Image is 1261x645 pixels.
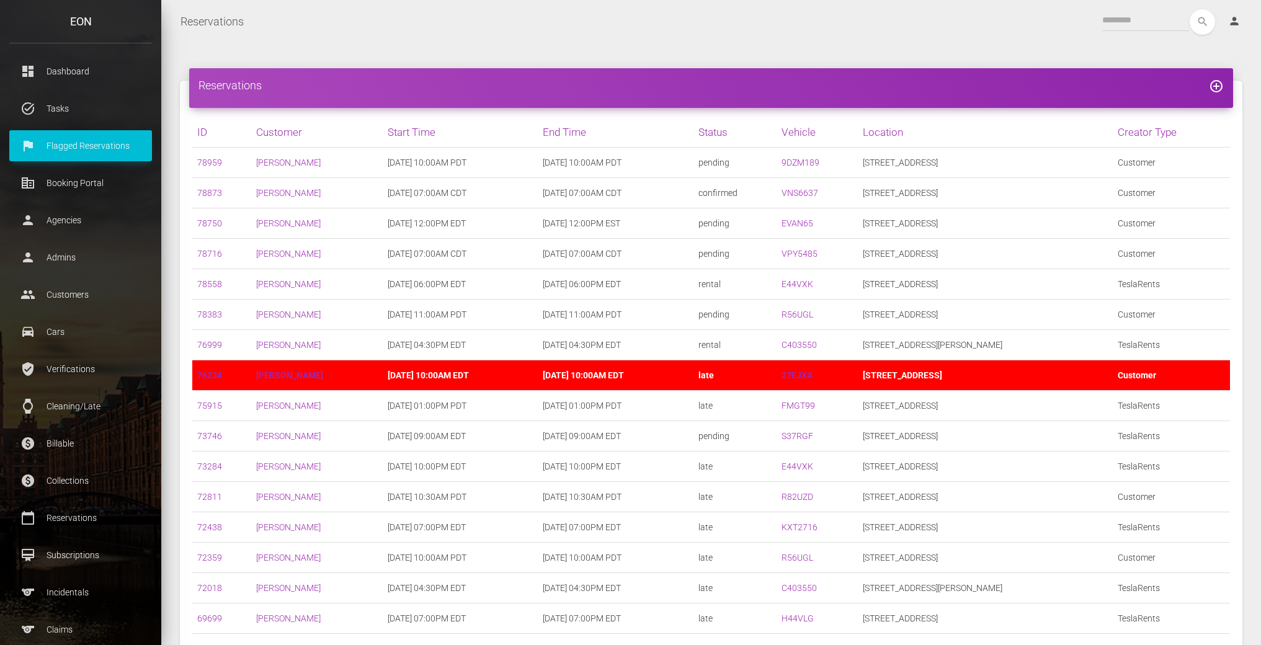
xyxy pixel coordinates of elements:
[383,603,538,634] td: [DATE] 07:00PM EDT
[383,512,538,543] td: [DATE] 07:00PM EDT
[538,117,693,148] th: End Time
[1113,421,1230,451] td: TeslaRents
[782,370,813,380] a: 27EJXA
[192,117,251,148] th: ID
[538,239,693,269] td: [DATE] 07:00AM CDT
[538,360,693,391] td: [DATE] 10:00AM EDT
[693,543,777,573] td: late
[383,421,538,451] td: [DATE] 09:00AM EDT
[9,391,152,422] a: watch Cleaning/Late
[383,269,538,300] td: [DATE] 06:00PM EDT
[693,178,777,208] td: confirmed
[538,482,693,512] td: [DATE] 10:30AM PDT
[19,546,143,564] p: Subscriptions
[538,543,693,573] td: [DATE] 10:00AM PDT
[858,178,1113,208] td: [STREET_ADDRESS]
[1113,300,1230,330] td: Customer
[858,117,1113,148] th: Location
[1228,15,1241,27] i: person
[256,188,321,198] a: [PERSON_NAME]
[256,492,321,502] a: [PERSON_NAME]
[9,354,152,385] a: verified_user Verifications
[693,360,777,391] td: late
[782,522,818,532] a: KXT2716
[1113,330,1230,360] td: TeslaRents
[538,573,693,603] td: [DATE] 04:30PM EDT
[693,421,777,451] td: pending
[9,316,152,347] a: drive_eta Cars
[858,360,1113,391] td: [STREET_ADDRESS]
[19,248,143,267] p: Admins
[693,512,777,543] td: late
[693,117,777,148] th: Status
[858,451,1113,482] td: [STREET_ADDRESS]
[197,492,222,502] a: 72811
[782,583,817,593] a: C403550
[256,583,321,593] a: [PERSON_NAME]
[383,330,538,360] td: [DATE] 04:30PM EDT
[197,158,222,167] a: 78959
[197,218,222,228] a: 78750
[19,136,143,155] p: Flagged Reservations
[782,461,813,471] a: E44VXK
[9,614,152,645] a: sports Claims
[782,340,817,350] a: C403550
[858,482,1113,512] td: [STREET_ADDRESS]
[693,603,777,634] td: late
[256,309,321,319] a: [PERSON_NAME]
[1190,9,1215,35] button: search
[858,573,1113,603] td: [STREET_ADDRESS][PERSON_NAME]
[538,391,693,421] td: [DATE] 01:00PM PDT
[197,188,222,198] a: 78873
[538,208,693,239] td: [DATE] 12:00PM EST
[180,6,244,37] a: Reservations
[1113,178,1230,208] td: Customer
[19,322,143,341] p: Cars
[19,583,143,602] p: Incidentals
[197,309,222,319] a: 78383
[19,285,143,304] p: Customers
[858,543,1113,573] td: [STREET_ADDRESS]
[256,613,321,623] a: [PERSON_NAME]
[197,431,222,441] a: 73746
[1113,208,1230,239] td: Customer
[256,370,323,380] a: [PERSON_NAME]
[197,461,222,471] a: 73284
[782,158,819,167] a: 9DZM189
[19,471,143,490] p: Collections
[782,492,813,502] a: R82UZD
[693,482,777,512] td: late
[858,421,1113,451] td: [STREET_ADDRESS]
[1209,79,1224,92] a: add_circle_outline
[256,218,321,228] a: [PERSON_NAME]
[538,421,693,451] td: [DATE] 09:00AM EDT
[858,148,1113,178] td: [STREET_ADDRESS]
[693,269,777,300] td: rental
[256,340,321,350] a: [PERSON_NAME]
[256,522,321,532] a: [PERSON_NAME]
[1113,239,1230,269] td: Customer
[782,553,813,563] a: R56UGL
[1113,512,1230,543] td: TeslaRents
[9,93,152,124] a: task_alt Tasks
[693,391,777,421] td: late
[9,502,152,533] a: calendar_today Reservations
[693,148,777,178] td: pending
[538,300,693,330] td: [DATE] 11:00AM PDT
[383,300,538,330] td: [DATE] 11:00AM PDT
[256,279,321,289] a: [PERSON_NAME]
[1113,148,1230,178] td: Customer
[782,431,813,441] a: S37RGF
[19,509,143,527] p: Reservations
[1113,573,1230,603] td: TeslaRents
[1113,269,1230,300] td: TeslaRents
[256,461,321,471] a: [PERSON_NAME]
[256,249,321,259] a: [PERSON_NAME]
[383,208,538,239] td: [DATE] 12:00PM EDT
[538,603,693,634] td: [DATE] 07:00PM EDT
[19,434,143,453] p: Billable
[9,167,152,198] a: corporate_fare Booking Portal
[782,249,818,259] a: VPY5485
[538,178,693,208] td: [DATE] 07:00AM CDT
